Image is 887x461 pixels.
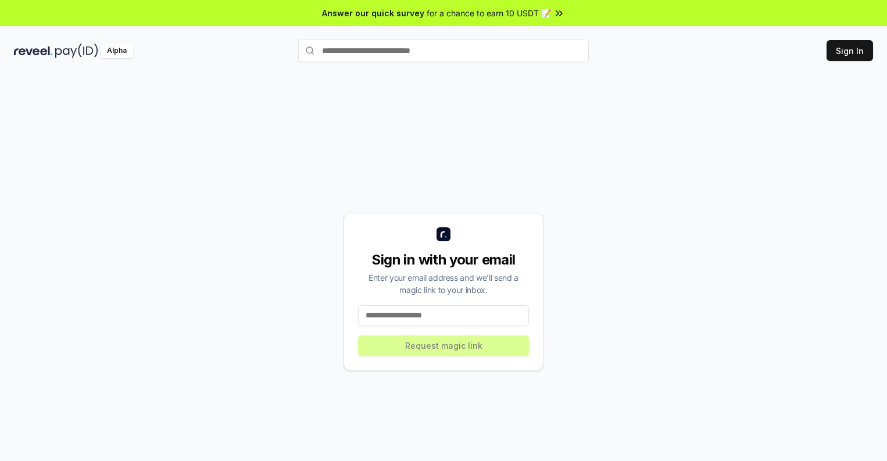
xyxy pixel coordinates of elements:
[827,40,873,61] button: Sign In
[322,7,424,19] span: Answer our quick survey
[358,251,529,269] div: Sign in with your email
[55,44,98,58] img: pay_id
[437,227,450,241] img: logo_small
[427,7,551,19] span: for a chance to earn 10 USDT 📝
[358,271,529,296] div: Enter your email address and we’ll send a magic link to your inbox.
[101,44,133,58] div: Alpha
[14,44,53,58] img: reveel_dark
